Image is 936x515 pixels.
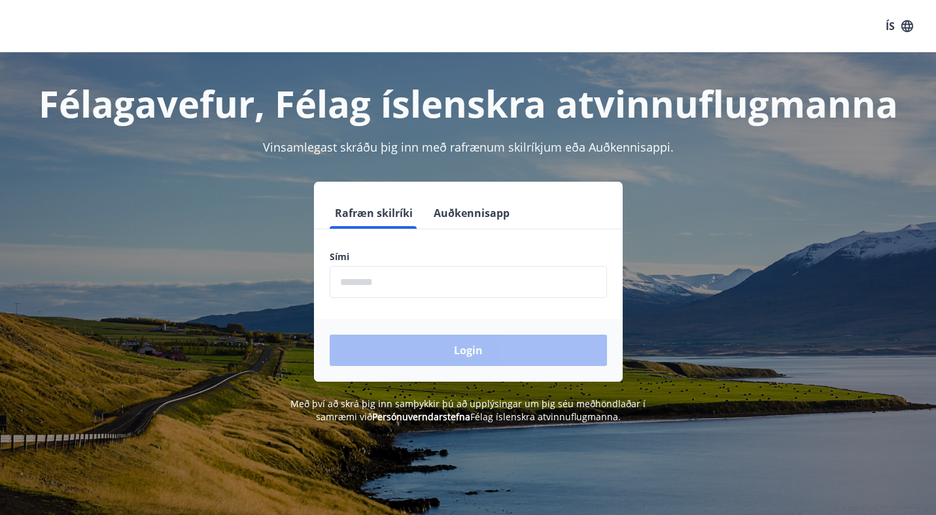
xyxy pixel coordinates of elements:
h1: Félagavefur, Félag íslenskra atvinnuflugmanna [16,78,920,128]
span: Með því að skrá þig inn samþykkir þú að upplýsingar um þig séu meðhöndlaðar í samræmi við Félag í... [290,397,646,423]
button: ÍS [878,14,920,38]
a: Persónuverndarstefna [372,410,470,423]
button: Auðkennisapp [428,197,515,229]
button: Rafræn skilríki [330,197,418,229]
span: Vinsamlegast skráðu þig inn með rafrænum skilríkjum eða Auðkennisappi. [263,139,674,155]
label: Sími [330,250,607,263]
